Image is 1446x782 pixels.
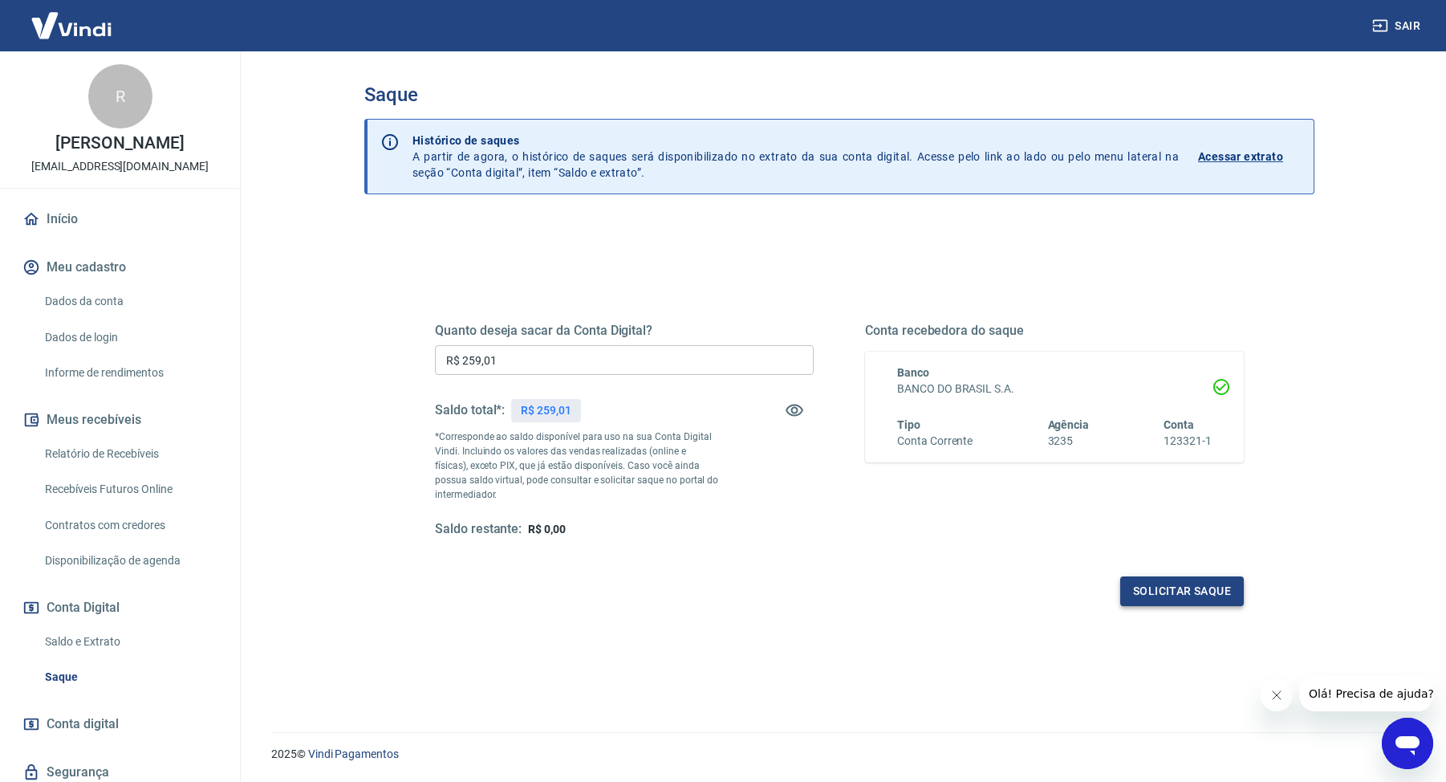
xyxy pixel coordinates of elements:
h6: 3235 [1048,433,1090,450]
iframe: Fechar mensagem [1261,679,1293,711]
a: Recebíveis Futuros Online [39,473,221,506]
button: Meu cadastro [19,250,221,285]
a: Conta digital [19,707,221,742]
a: Saque [39,661,221,694]
h6: 123321-1 [1164,433,1212,450]
span: Olá! Precisa de ajuda? [10,11,135,24]
h5: Conta recebedora do saque [865,323,1244,339]
p: *Corresponde ao saldo disponível para uso na sua Conta Digital Vindi. Incluindo os valores das ve... [435,430,719,502]
iframe: Botão para abrir a janela de mensagens [1382,718,1433,769]
div: R [88,64,152,128]
p: 2025 © [271,746,1407,763]
p: R$ 259,01 [521,402,571,419]
p: A partir de agora, o histórico de saques será disponibilizado no extrato da sua conta digital. Ac... [412,132,1179,181]
h5: Saldo total*: [435,402,505,418]
iframe: Mensagem da empresa [1299,676,1433,711]
span: Tipo [897,418,920,431]
img: Vindi [19,1,124,50]
span: R$ 0,00 [528,523,566,536]
a: Acessar extrato [1198,132,1301,181]
p: [PERSON_NAME] [55,135,184,152]
a: Saldo e Extrato [39,625,221,658]
h3: Saque [364,83,1314,106]
span: Agência [1048,418,1090,431]
p: Acessar extrato [1198,149,1283,165]
h6: Conta Corrente [897,433,973,450]
a: Disponibilização de agenda [39,544,221,577]
h5: Quanto deseja sacar da Conta Digital? [435,323,814,339]
p: Histórico de saques [412,132,1179,149]
a: Contratos com credores [39,509,221,542]
a: Vindi Pagamentos [308,747,399,760]
button: Sair [1369,11,1427,41]
a: Informe de rendimentos [39,356,221,389]
p: [EMAIL_ADDRESS][DOMAIN_NAME] [31,158,209,175]
a: Início [19,202,221,237]
button: Meus recebíveis [19,402,221,438]
button: Conta Digital [19,590,221,625]
h6: BANCO DO BRASIL S.A. [897,381,1212,397]
span: Banco [897,366,929,379]
span: Conta [1164,418,1194,431]
a: Dados de login [39,321,221,354]
a: Relatório de Recebíveis [39,438,221,470]
span: Conta digital [47,713,119,735]
button: Solicitar saque [1120,576,1244,606]
a: Dados da conta [39,285,221,318]
h5: Saldo restante: [435,521,522,538]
